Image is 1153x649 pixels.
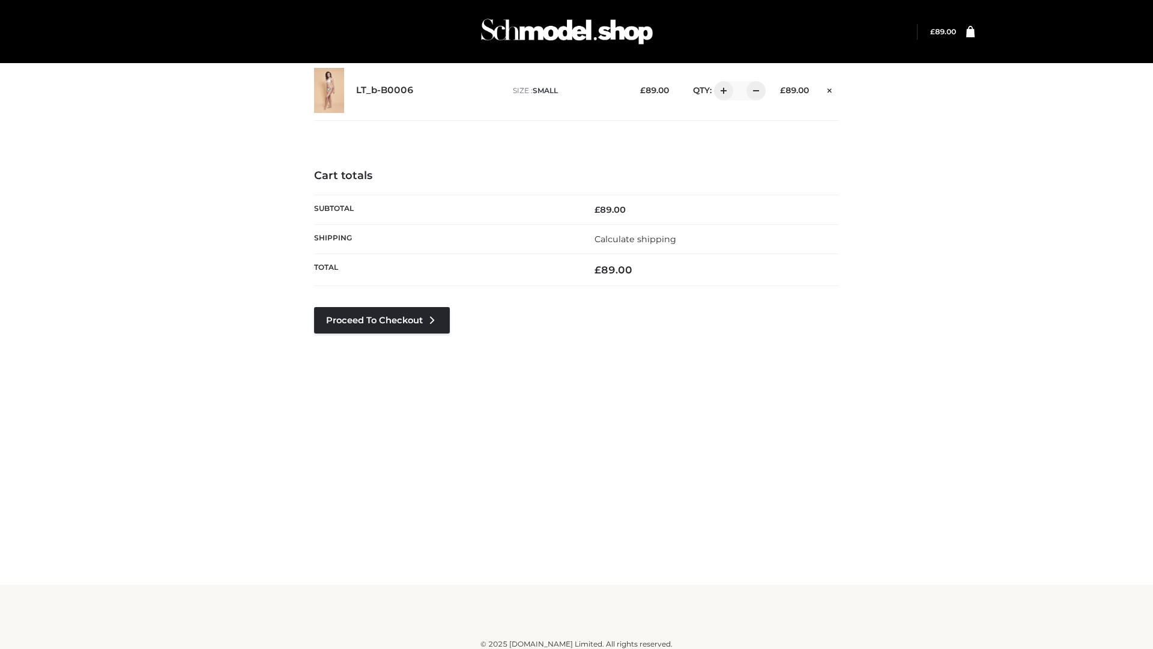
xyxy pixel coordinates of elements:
th: Shipping [314,224,576,254]
span: SMALL [533,86,558,95]
bdi: 89.00 [930,27,956,36]
th: Total [314,254,576,286]
span: £ [595,204,600,215]
img: Schmodel Admin 964 [477,8,657,55]
span: £ [780,85,785,95]
a: Calculate shipping [595,234,676,245]
bdi: 89.00 [595,264,632,276]
a: £89.00 [930,27,956,36]
a: LT_b-B0006 [356,85,414,96]
span: £ [595,264,601,276]
bdi: 89.00 [780,85,809,95]
a: Proceed to Checkout [314,307,450,334]
a: Remove this item [821,81,839,97]
div: QTY: [681,81,761,100]
bdi: 89.00 [595,204,626,215]
span: £ [640,85,646,95]
bdi: 89.00 [640,85,669,95]
th: Subtotal [314,195,576,224]
h4: Cart totals [314,169,839,183]
p: size : [513,85,622,96]
span: £ [930,27,935,36]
